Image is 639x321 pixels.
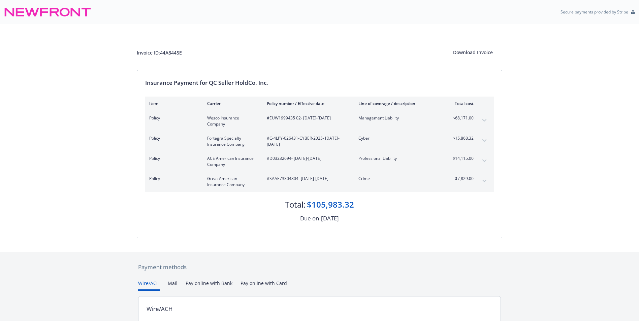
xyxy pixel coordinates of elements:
[358,135,438,141] span: Cyber
[145,111,494,131] div: PolicyWesco Insurance Company#EUW1999435 02- [DATE]-[DATE]Management Liability$68,171.00expand co...
[145,131,494,151] div: PolicyFortegra Specialty Insurance Company#C-4LPY-026431-CYBER-2025- [DATE]-[DATE]Cyber$15,868.32...
[321,214,339,223] div: [DATE]
[207,135,256,147] span: Fortegra Specialty Insurance Company
[479,155,490,166] button: expand content
[138,263,501,272] div: Payment methods
[300,214,319,223] div: Due on
[241,280,287,291] button: Pay online with Card
[267,135,348,147] span: #C-4LPY-026431-CYBER-2025 - [DATE]-[DATE]
[186,280,232,291] button: Pay online with Bank
[358,101,438,106] div: Line of coverage / description
[207,176,256,188] span: Great American Insurance Company
[267,115,348,121] span: #EUW1999435 02 - [DATE]-[DATE]
[448,135,474,141] span: $15,868.32
[358,155,438,162] span: Professional Liability
[207,101,256,106] div: Carrier
[207,155,256,168] span: ACE American Insurance Company
[479,135,490,146] button: expand content
[448,115,474,121] span: $68,171.00
[149,101,196,106] div: Item
[285,199,306,210] div: Total:
[358,115,438,121] span: Management Liability
[149,155,196,162] span: Policy
[207,115,256,127] span: Wesco Insurance Company
[358,176,438,182] span: Crime
[138,280,160,291] button: Wire/ACH
[448,155,474,162] span: $14,115.00
[443,46,502,59] button: Download Invoice
[267,176,348,182] span: #SAAE73304804 - [DATE]-[DATE]
[149,115,196,121] span: Policy
[145,151,494,172] div: PolicyACE American Insurance Company#D03232694- [DATE]-[DATE]Professional Liability$14,115.00expa...
[479,176,490,186] button: expand content
[168,280,178,291] button: Mail
[145,172,494,192] div: PolicyGreat American Insurance Company#SAAE73304804- [DATE]-[DATE]Crime$7,829.00expand content
[145,78,494,87] div: Insurance Payment for QC Seller HoldCo. Inc.
[448,176,474,182] span: $7,829.00
[307,199,354,210] div: $105,983.32
[147,305,173,313] div: Wire/ACH
[561,9,628,15] p: Secure payments provided by Stripe
[448,101,474,106] div: Total cost
[267,155,348,162] span: #D03232694 - [DATE]-[DATE]
[267,101,348,106] div: Policy number / Effective date
[137,49,182,56] div: Invoice ID: 44A8445E
[149,135,196,141] span: Policy
[149,176,196,182] span: Policy
[479,115,490,126] button: expand content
